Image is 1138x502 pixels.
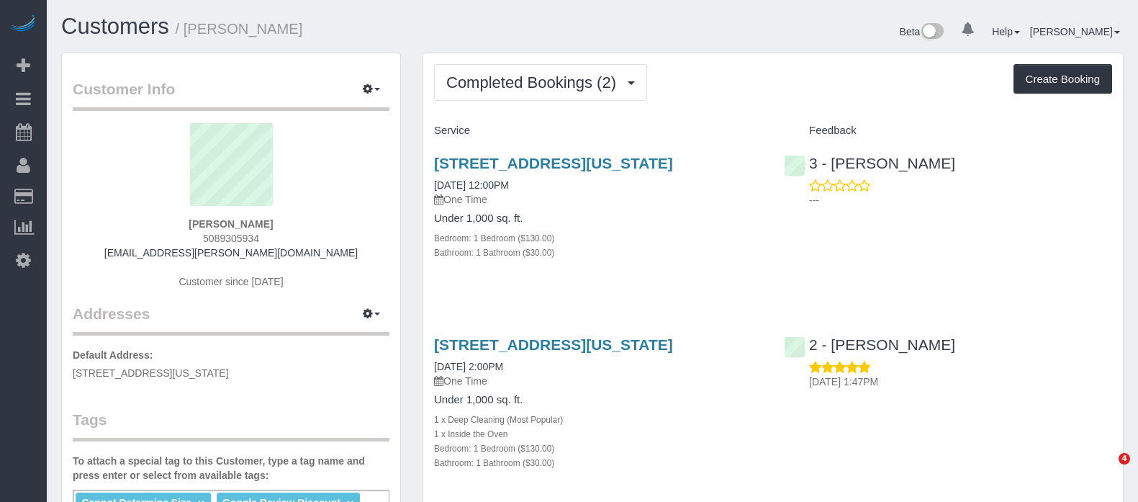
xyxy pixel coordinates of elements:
a: Customers [61,14,169,39]
span: 4 [1119,453,1130,465]
a: Beta [900,26,944,37]
label: To attach a special tag to this Customer, type a tag name and press enter or select from availabl... [73,454,389,483]
span: Completed Bookings (2) [446,73,623,91]
h4: Under 1,000 sq. ft. [434,212,762,225]
a: Help [992,26,1020,37]
small: Bathroom: 1 Bathroom ($30.00) [434,458,554,468]
span: 5089305934 [203,233,259,244]
a: [PERSON_NAME] [1030,26,1120,37]
small: 1 x Inside the Oven [434,429,507,439]
img: Automaid Logo [9,14,37,35]
img: New interface [920,23,944,42]
strong: [PERSON_NAME] [189,218,273,230]
label: Default Address: [73,348,153,362]
small: Bathroom: 1 Bathroom ($30.00) [434,248,554,258]
button: Completed Bookings (2) [434,64,647,101]
p: --- [809,193,1112,207]
a: 3 - [PERSON_NAME] [784,155,955,171]
a: [DATE] 12:00PM [434,179,509,191]
small: Bedroom: 1 Bedroom ($130.00) [434,233,554,243]
h4: Feedback [784,125,1112,137]
a: 2 - [PERSON_NAME] [784,336,955,353]
a: [STREET_ADDRESS][US_STATE] [434,155,673,171]
legend: Customer Info [73,79,389,111]
p: [DATE] 1:47PM [809,375,1112,389]
h4: Service [434,125,762,137]
a: [EMAIL_ADDRESS][PERSON_NAME][DOMAIN_NAME] [104,247,358,259]
a: [DATE] 2:00PM [434,361,503,372]
p: One Time [434,192,762,207]
a: [STREET_ADDRESS][US_STATE] [434,336,673,353]
span: [STREET_ADDRESS][US_STATE] [73,367,229,379]
small: Bedroom: 1 Bedroom ($130.00) [434,444,554,454]
h4: Under 1,000 sq. ft. [434,394,762,406]
small: / [PERSON_NAME] [176,21,303,37]
p: One Time [434,374,762,388]
small: 1 x Deep Cleaning (Most Popular) [434,415,563,425]
span: Customer since [DATE] [179,276,283,287]
legend: Tags [73,409,389,442]
button: Create Booking [1013,64,1112,94]
iframe: Intercom live chat [1089,453,1124,488]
